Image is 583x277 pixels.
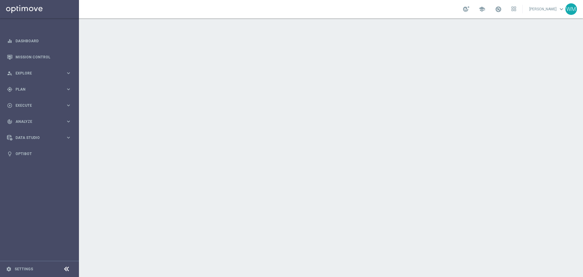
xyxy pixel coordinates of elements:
[7,33,71,49] div: Dashboard
[7,87,66,92] div: Plan
[15,267,33,271] a: Settings
[15,88,66,91] span: Plan
[15,146,71,162] a: Optibot
[15,71,66,75] span: Explore
[7,103,66,108] div: Execute
[7,71,12,76] i: person_search
[66,86,71,92] i: keyboard_arrow_right
[7,38,12,44] i: equalizer
[7,71,72,76] button: person_search Explore keyboard_arrow_right
[7,87,72,92] button: gps_fixed Plan keyboard_arrow_right
[7,103,12,108] i: play_circle_outline
[7,103,72,108] button: play_circle_outline Execute keyboard_arrow_right
[7,146,71,162] div: Optibot
[565,3,577,15] div: WM
[6,266,12,272] i: settings
[15,120,66,123] span: Analyze
[66,119,71,124] i: keyboard_arrow_right
[7,71,66,76] div: Explore
[66,135,71,140] i: keyboard_arrow_right
[558,6,565,12] span: keyboard_arrow_down
[15,104,66,107] span: Execute
[7,135,66,140] div: Data Studio
[7,87,12,92] i: gps_fixed
[15,33,71,49] a: Dashboard
[15,49,71,65] a: Mission Control
[7,39,72,43] button: equalizer Dashboard
[7,49,71,65] div: Mission Control
[7,119,66,124] div: Analyze
[7,151,12,157] i: lightbulb
[7,119,72,124] button: track_changes Analyze keyboard_arrow_right
[529,5,565,14] a: [PERSON_NAME]keyboard_arrow_down
[15,136,66,140] span: Data Studio
[7,135,72,140] button: Data Studio keyboard_arrow_right
[7,151,72,156] button: lightbulb Optibot
[7,119,12,124] i: track_changes
[7,55,72,60] button: Mission Control
[66,70,71,76] i: keyboard_arrow_right
[66,102,71,108] i: keyboard_arrow_right
[479,6,485,12] span: school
